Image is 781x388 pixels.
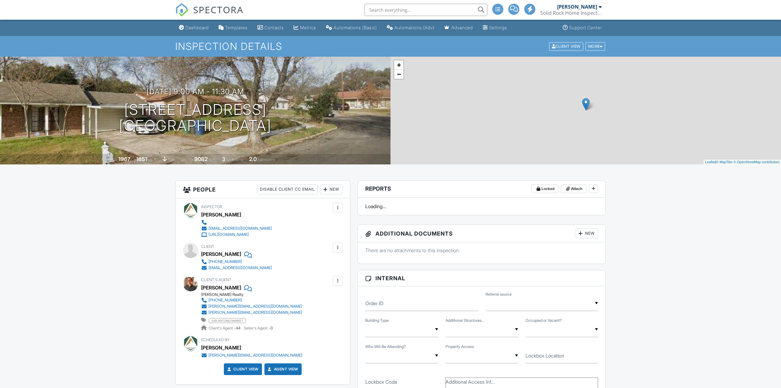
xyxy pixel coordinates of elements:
a: © MapTiler [716,160,733,164]
a: Zoom in [394,60,403,70]
div: 1967 [118,156,130,162]
h3: People [176,181,350,198]
div: Settings [489,25,507,30]
a: Support Center [560,22,605,34]
div: [PHONE_NUMBER] [208,298,242,303]
div: [URL][DOMAIN_NAME] [208,232,249,237]
h3: Internal [358,270,605,286]
span: Seller's Agent - [244,326,273,330]
div: | [704,160,781,165]
a: Client View [549,44,585,48]
a: [URL][DOMAIN_NAME] [201,232,272,238]
div: 3 [222,156,225,162]
h1: Inspection Details [175,41,606,52]
div: 9082 [194,156,208,162]
a: [PERSON_NAME][EMAIL_ADDRESS][DOMAIN_NAME] [201,352,302,358]
label: Referral source [486,292,512,297]
a: Client View [226,366,259,372]
a: Advanced [442,22,475,34]
div: [EMAIL_ADDRESS][DOMAIN_NAME] [208,265,272,270]
label: Property Access [446,344,474,350]
div: Automations (Basic) [334,25,377,30]
a: [PERSON_NAME] [201,283,241,292]
a: Settings [480,22,509,34]
div: [PERSON_NAME] [201,210,241,219]
div: Metrics [300,25,316,30]
h3: [DATE] 9:00 am - 11:30 am [147,87,244,96]
label: Who Will Be Attending? [365,344,406,350]
div: Automations (Adv) [394,25,434,30]
a: [EMAIL_ADDRESS][DOMAIN_NAME] [201,265,272,271]
a: Agent View [267,366,298,372]
a: Dashboard [176,22,211,34]
div: Templates [225,25,248,30]
div: [PERSON_NAME] [201,343,241,352]
span: bedrooms [226,157,243,162]
a: Leaflet [705,160,715,164]
div: More [585,42,605,51]
a: [PERSON_NAME][EMAIL_ADDRESS][DOMAIN_NAME] [201,303,302,309]
span: slab [168,157,175,162]
h1: [STREET_ADDRESS] [GEOGRAPHIC_DATA] [119,102,272,134]
div: [EMAIL_ADDRESS][DOMAIN_NAME] [208,226,272,231]
div: 1851 [136,156,147,162]
input: Lockbox Location [525,348,598,363]
a: Templates [216,22,250,34]
img: The Best Home Inspection Software - Spectora [175,3,189,17]
a: [EMAIL_ADDRESS][DOMAIN_NAME] [201,225,272,232]
span: Client [201,244,214,249]
span: Lot Size [180,157,193,162]
a: [PHONE_NUMBER] [201,297,302,303]
label: Building Type [365,318,389,323]
input: Search everything... [364,4,487,16]
div: [PERSON_NAME] Realty [201,292,307,297]
a: Metrics [291,22,319,34]
label: Additional Structures or Units [446,318,484,323]
a: [PHONE_NUMBER] [201,259,272,265]
strong: 0 [270,326,273,330]
div: New [320,184,343,194]
span: sq. ft. [148,157,157,162]
label: Lockbox Code [365,378,397,385]
span: Client's Agent [201,277,231,282]
a: Contacts [255,22,286,34]
a: © OpenStreetMap contributors [734,160,779,164]
span: Built [111,157,117,162]
a: Automations (Advanced) [384,22,437,34]
a: [PERSON_NAME][EMAIL_ADDRESS][DOMAIN_NAME] [201,309,302,316]
div: [PERSON_NAME][EMAIL_ADDRESS][DOMAIN_NAME] [208,304,302,309]
span: bathrooms [258,157,275,162]
div: Client View [549,42,583,51]
h3: Additional Documents [358,225,605,242]
span: sq.ft. [208,157,216,162]
div: [PERSON_NAME][EMAIL_ADDRESS][DOMAIN_NAME] [208,353,302,358]
span: Client's Agent - [209,326,241,330]
div: 2.0 [249,156,257,162]
div: [PERSON_NAME][EMAIL_ADDRESS][DOMAIN_NAME] [208,310,302,315]
a: Automations (Basic) [323,22,379,34]
div: Disable Client CC Email [257,184,318,194]
div: Solid Rock Home Inspections [540,10,602,16]
label: Occupied or Vacant? [525,318,562,323]
div: [PERSON_NAME] [557,4,597,10]
span: Inspector [201,204,222,209]
div: Support Center [569,25,602,30]
p: There are no attachments to this inspection. [365,247,598,254]
div: [PERSON_NAME] [201,249,241,259]
div: Contacts [264,25,284,30]
a: SPECTORA [175,8,244,21]
strong: 44 [236,326,240,330]
div: Dashboard [185,25,209,30]
div: New [576,228,598,238]
label: Additional Access Information (Gate Code/Alarm code, etc?) [446,378,495,385]
label: Lockbox Location [525,352,564,359]
span: SPECTORA [193,3,244,16]
span: san antonio market [209,318,246,323]
span: Scheduled By [201,337,230,342]
a: Zoom out [394,70,403,79]
label: Order ID [365,300,383,307]
div: [PHONE_NUMBER] [208,259,242,264]
div: Advanced [451,25,473,30]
